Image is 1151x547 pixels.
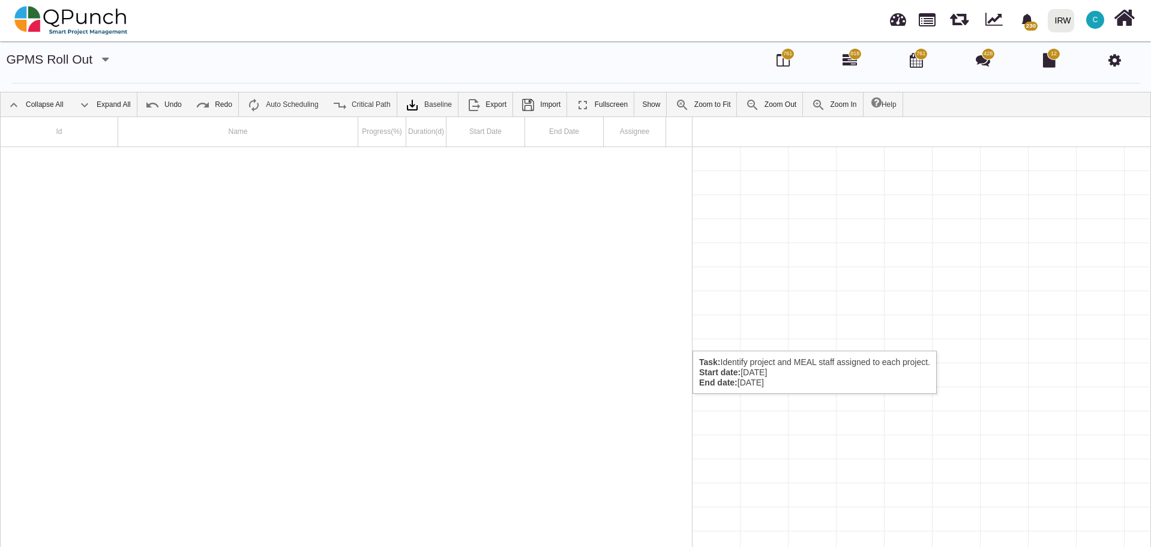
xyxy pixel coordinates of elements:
[1014,1,1043,38] a: bell fill230
[1017,9,1038,31] div: Notification
[699,367,741,377] b: Start date:
[247,98,261,112] img: ic_auto_scheduling_24.ade0d5b.png
[358,117,406,147] div: Progress(%)
[196,98,210,112] img: ic_redo_24.f94b082.png
[1114,7,1135,29] i: Home
[699,357,721,367] b: Task:
[745,98,760,112] img: ic_zoom_out.687aa02.png
[241,92,324,116] a: Auto Scheduling
[1043,53,1056,67] i: Document Library
[1021,14,1033,26] svg: bell fill
[7,98,21,112] img: ic_collapse_all_24.42ac041.png
[890,7,906,25] span: Dashboard
[693,351,937,394] div: Identify project and MEAL staff assigned to each project. [DATE] [DATE]
[1093,16,1098,23] span: C
[14,2,128,38] img: qpunch-sp.fa6292f.png
[118,117,358,147] div: Name
[71,92,137,116] a: Expand All
[910,53,923,67] i: Calendar
[669,92,737,116] a: Zoom to Fit
[843,53,857,67] i: Gantt
[950,6,969,26] span: Releases
[466,98,481,112] img: ic_export_24.4e1404f.png
[399,92,458,116] a: Baseline
[332,98,347,112] img: ic_critical_path_24.b7f2986.png
[525,117,604,147] div: End Date
[850,50,859,58] span: 818
[77,98,92,112] img: ic_expand_all_24.71e1805.png
[190,92,238,116] a: Redo
[865,92,903,116] a: Help
[515,92,566,116] a: Import
[976,53,990,67] i: Punch Discussion
[777,53,790,67] i: Board
[979,1,1014,40] div: Dynamic Report
[1086,11,1104,29] span: Clairebt
[1042,1,1079,40] a: IRW
[699,378,738,387] b: End date:
[1,117,118,147] div: Id
[406,117,446,147] div: Duration(d)
[604,117,666,147] div: Assignee
[569,92,634,116] a: Fullscreen
[326,92,397,116] a: Critical Path
[1,92,70,116] a: Collapse All
[916,50,925,58] span: 761
[446,117,525,147] div: Start Date
[460,92,512,116] a: Export
[843,58,857,67] a: 818
[1024,22,1037,31] span: 230
[405,98,419,112] img: klXqkY5+JZAPre7YVMJ69SE9vgHW7RkaA9STpDBCRd8F60lk8AdY5g6cgTfGkm3cV0d3FrcCHw7UyPBLKa18SAFZQOCAmAAAA...
[521,98,535,112] img: save.4d96896.png
[139,92,188,116] a: Undo
[1051,50,1057,58] span: 12
[675,98,690,112] img: ic_zoom_to_fit_24.130db0b.png
[575,98,590,112] img: ic_fullscreen_24.81ea589.png
[739,92,802,116] a: Zoom Out
[1055,10,1071,31] div: IRW
[984,50,993,58] span: 428
[636,92,666,116] a: Show
[145,98,160,112] img: ic_undo_24.4502e76.png
[1079,1,1111,39] a: C
[783,50,792,58] span: 761
[919,8,936,26] span: Projects
[811,98,826,112] img: ic_zoom_in.48fceee.png
[7,52,93,66] a: GPMS Roll out
[805,92,863,116] a: Zoom In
